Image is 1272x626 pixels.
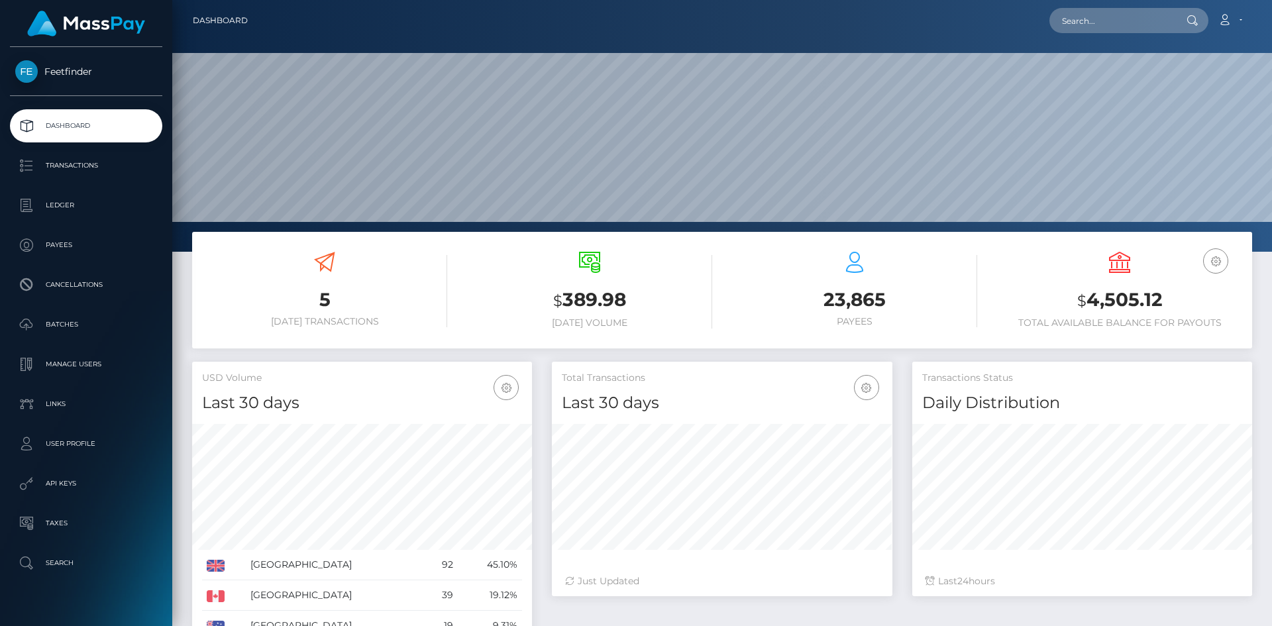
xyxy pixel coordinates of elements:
div: Last hours [926,574,1239,588]
p: Cancellations [15,275,157,295]
p: Manage Users [15,354,157,374]
p: Payees [15,235,157,255]
h3: 389.98 [467,287,712,314]
p: User Profile [15,434,157,454]
p: Dashboard [15,116,157,136]
p: Search [15,553,157,573]
h3: 4,505.12 [997,287,1242,314]
h6: [DATE] Transactions [202,316,447,327]
td: [GEOGRAPHIC_DATA] [246,550,425,580]
a: Taxes [10,507,162,540]
td: 92 [425,550,458,580]
p: Batches [15,315,157,335]
span: Feetfinder [10,66,162,78]
a: Ledger [10,189,162,222]
h4: Last 30 days [562,391,882,415]
h6: Payees [732,316,977,327]
input: Search... [1049,8,1174,33]
h6: [DATE] Volume [467,317,712,329]
img: MassPay Logo [27,11,145,36]
a: Dashboard [193,7,248,34]
div: Just Updated [565,574,878,588]
h3: 5 [202,287,447,313]
h5: Transactions Status [922,372,1242,385]
p: API Keys [15,474,157,494]
p: Ledger [15,195,157,215]
p: Links [15,394,157,414]
img: GB.png [207,560,225,572]
td: 45.10% [458,550,522,580]
a: Payees [10,229,162,262]
h6: Total Available Balance for Payouts [997,317,1242,329]
p: Taxes [15,513,157,533]
td: [GEOGRAPHIC_DATA] [246,580,425,611]
a: Dashboard [10,109,162,142]
small: $ [553,291,562,310]
a: Cancellations [10,268,162,301]
img: CA.png [207,590,225,602]
h4: Daily Distribution [922,391,1242,415]
a: Manage Users [10,348,162,381]
a: Batches [10,308,162,341]
td: 19.12% [458,580,522,611]
a: Transactions [10,149,162,182]
small: $ [1077,291,1086,310]
td: 39 [425,580,458,611]
a: User Profile [10,427,162,460]
a: API Keys [10,467,162,500]
a: Links [10,388,162,421]
h4: Last 30 days [202,391,522,415]
h5: USD Volume [202,372,522,385]
p: Transactions [15,156,157,176]
img: Feetfinder [15,60,38,83]
h3: 23,865 [732,287,977,313]
a: Search [10,547,162,580]
span: 24 [957,575,969,587]
h5: Total Transactions [562,372,882,385]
